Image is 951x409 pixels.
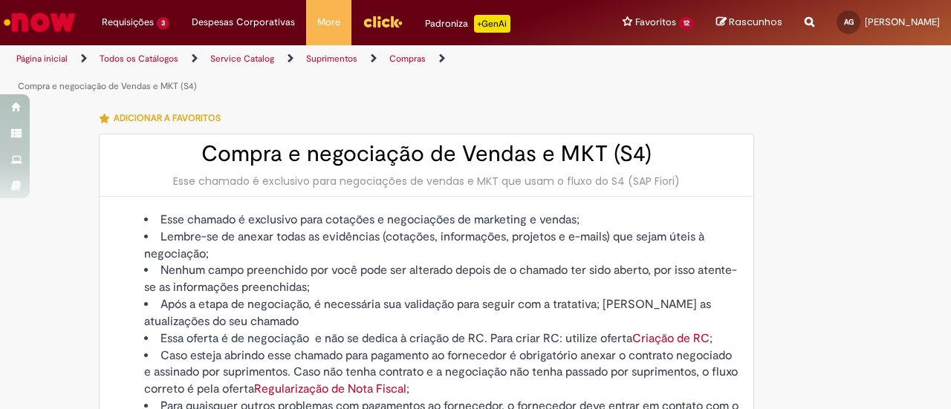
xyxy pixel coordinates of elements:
[1,7,78,37] img: ServiceNow
[114,112,221,124] span: Adicionar a Favoritos
[474,15,510,33] p: +GenAi
[114,174,739,189] div: Esse chamado é exclusivo para negociações de vendas e MKT que usam o fluxo do S4 (SAP Fiori)
[317,15,340,30] span: More
[114,142,739,166] h2: Compra e negociação de Vendas e MKT (S4)
[425,15,510,33] div: Padroniza
[11,45,623,100] ul: Trilhas de página
[144,296,739,330] li: Após a etapa de negociação, é necessária sua validação para seguir com a tratativa; [PERSON_NAME]...
[679,17,694,30] span: 12
[844,17,854,27] span: AG
[99,102,229,134] button: Adicionar a Favoritos
[635,15,676,30] span: Favoritos
[306,53,357,65] a: Suprimentos
[144,229,739,263] li: Lembre-se de anexar todas as evidências (cotações, informações, projetos e e-mails) que sejam úte...
[729,15,782,29] span: Rascunhos
[16,53,68,65] a: Página inicial
[210,53,274,65] a: Service Catalog
[389,53,426,65] a: Compras
[192,15,295,30] span: Despesas Corporativas
[363,10,403,33] img: click_logo_yellow_360x200.png
[144,262,739,296] li: Nenhum campo preenchido por você pode ser alterado depois de o chamado ter sido aberto, por isso ...
[632,331,710,346] a: Criação de RC
[18,80,197,92] a: Compra e negociação de Vendas e MKT (S4)
[157,17,169,30] span: 3
[254,382,406,396] a: Regularização de Nota Fiscal
[144,330,739,347] li: Essa oferta é de negociação e não se dedica à criação de RC. Para criar RC: utilize oferta ;
[144,212,739,229] li: Esse chamado é exclusivo para cotações e negociações de marketing e vendas;
[102,15,154,30] span: Requisições
[716,16,782,30] a: Rascunhos
[865,16,940,28] span: [PERSON_NAME]
[100,53,178,65] a: Todos os Catálogos
[144,347,739,399] li: Caso esteja abrindo esse chamado para pagamento ao fornecedor é obrigatório anexar o contrato neg...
